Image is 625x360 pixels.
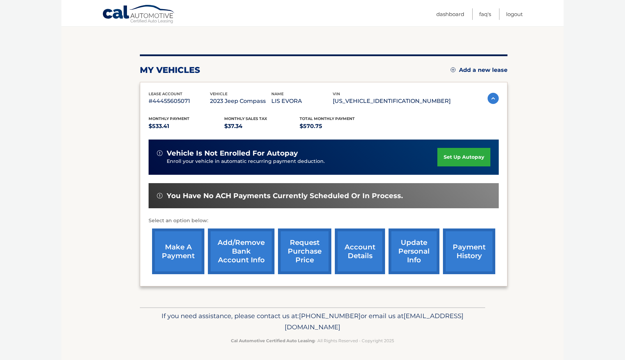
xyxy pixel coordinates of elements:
span: You have no ACH payments currently scheduled or in process. [167,192,403,200]
img: alert-white.svg [157,193,163,198]
a: Logout [506,8,523,20]
p: If you need assistance, please contact us at: or email us at [144,310,481,333]
a: payment history [443,228,495,274]
span: [PHONE_NUMBER] [299,312,361,320]
span: Total Monthly Payment [300,116,355,121]
img: alert-white.svg [157,150,163,156]
span: vehicle [210,91,227,96]
p: Select an option below: [149,217,499,225]
span: name [271,91,284,96]
h2: my vehicles [140,65,200,75]
a: Add a new lease [451,67,507,74]
img: add.svg [451,67,455,72]
p: $533.41 [149,121,224,131]
p: LIS EVORA [271,96,333,106]
a: account details [335,228,385,274]
p: $570.75 [300,121,375,131]
p: 2023 Jeep Compass [210,96,271,106]
strong: Cal Automotive Certified Auto Leasing [231,338,315,343]
span: lease account [149,91,182,96]
p: [US_VEHICLE_IDENTIFICATION_NUMBER] [333,96,451,106]
a: Dashboard [436,8,464,20]
span: Monthly Payment [149,116,189,121]
span: vin [333,91,340,96]
p: #44455605071 [149,96,210,106]
span: [EMAIL_ADDRESS][DOMAIN_NAME] [285,312,464,331]
a: request purchase price [278,228,331,274]
span: Monthly sales Tax [224,116,267,121]
a: set up autopay [437,148,490,166]
p: - All Rights Reserved - Copyright 2025 [144,337,481,344]
a: Cal Automotive [102,5,175,25]
span: vehicle is not enrolled for autopay [167,149,298,158]
a: update personal info [389,228,439,274]
a: Add/Remove bank account info [208,228,274,274]
img: accordion-active.svg [488,93,499,104]
a: make a payment [152,228,204,274]
p: $37.34 [224,121,300,131]
p: Enroll your vehicle in automatic recurring payment deduction. [167,158,437,165]
a: FAQ's [479,8,491,20]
